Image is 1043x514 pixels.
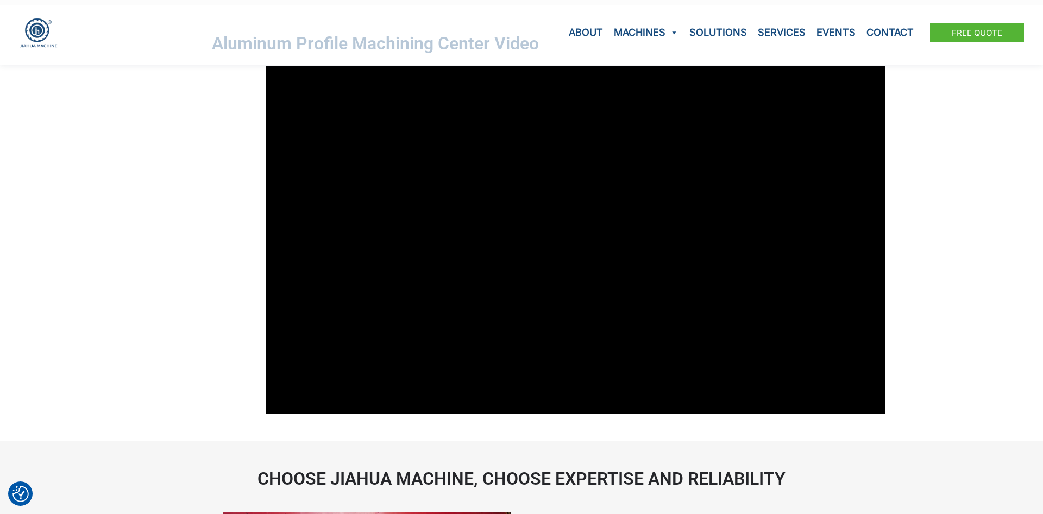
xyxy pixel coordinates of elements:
[930,23,1024,42] a: Free Quote
[266,66,885,414] iframe: KMM-S530 Automatic Aluminum Profile Machining Center with Sawing Laser
[257,468,786,491] h2: Choose Jiahua Machine, Choose Expertise and Reliability
[12,486,29,502] img: Revisit consent button
[12,486,29,502] button: Consent Preferences
[19,18,58,48] img: JH Aluminium Window & Door Processing Machines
